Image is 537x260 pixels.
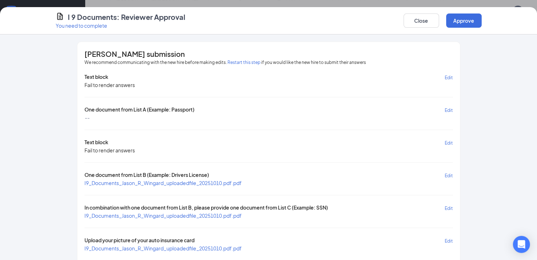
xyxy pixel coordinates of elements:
span: Edit [445,140,453,146]
span: Text block [84,73,108,81]
button: Edit [445,237,453,245]
span: Edit [445,75,453,80]
div: Fail to render answers [84,147,135,154]
div: Open Intercom Messenger [513,236,530,253]
span: One document from List B (Example: Drivers License) [84,171,209,179]
span: We recommend communicating with the new hire before making edits. if you would like the new hire ... [84,59,366,66]
p: You need to complete [56,22,185,29]
span: [PERSON_NAME] submission [84,50,185,58]
span: One document from List A (Example: Passport) [84,106,194,114]
a: I9_Documents_Jason_R_Wingard_uploadedfile_20251010.pdf.pdf [84,212,242,219]
a: I9_Documents_Jason_R_Wingard_uploadedfile_20251010.pdf.pdf [84,245,242,251]
button: Edit [445,139,453,147]
button: Edit [445,106,453,114]
span: Edit [445,173,453,178]
span: -- [84,114,89,121]
span: Edit [445,238,453,244]
button: Approve [446,13,482,28]
h4: I 9 Documents: Reviewer Approval [68,12,185,22]
button: Close [404,13,439,28]
span: Edit [445,206,453,211]
button: Edit [445,204,453,212]
button: Restart this step [228,59,261,66]
button: Edit [445,171,453,179]
svg: CustomFormIcon [56,12,64,21]
span: Upload your picture of your auto insurance card [84,237,194,245]
span: Text block [84,139,108,147]
span: In combination with one document from List B, please provide one document from List C (Example: SSN) [84,204,328,212]
span: Edit [445,108,453,113]
div: Fail to render answers [84,81,135,88]
button: Edit [445,73,453,81]
a: I9_Documents_Jason_R_Wingard_uploadedfile_20251010.pdf.pdf [84,180,242,186]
